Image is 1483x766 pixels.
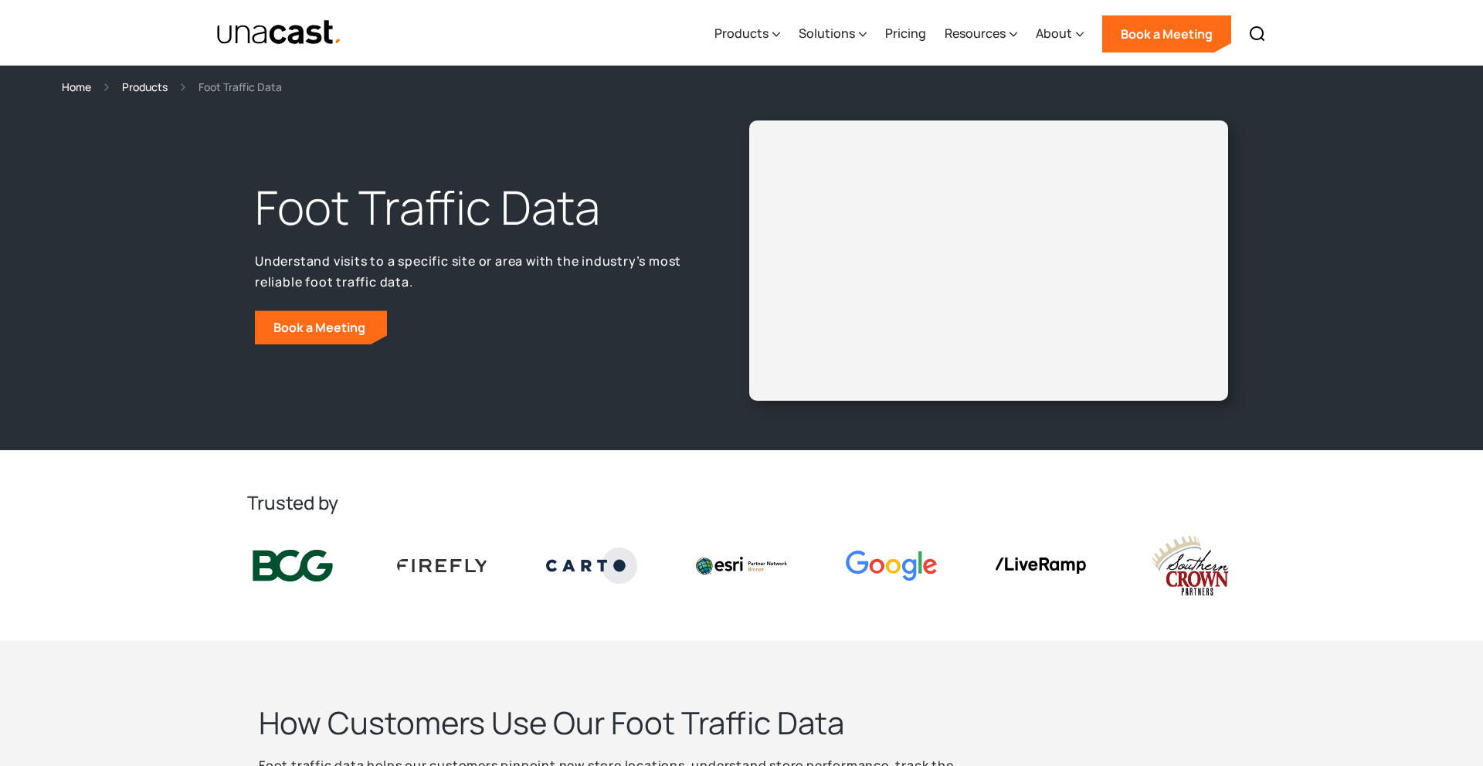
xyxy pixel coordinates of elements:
p: Understand visits to a specific site or area with the industry’s most reliable foot traffic data. [255,251,692,292]
h2: How Customers Use Our Foot Traffic Data [259,703,1031,743]
a: Book a Meeting [1102,15,1231,53]
div: Solutions [799,2,867,66]
img: Search icon [1248,25,1267,43]
div: Resources [945,2,1017,66]
img: Unacast text logo [216,19,342,46]
img: Firefly Advertising logo [397,559,488,571]
img: BCG logo [247,547,338,585]
img: Esri logo [696,557,787,574]
div: Resources [945,24,1006,42]
div: About [1036,2,1084,66]
a: Pricing [885,2,926,66]
a: Home [62,78,91,96]
img: Carto logo [546,547,637,583]
h2: Trusted by [247,490,1236,515]
div: About [1036,24,1072,42]
h1: Foot Traffic Data [255,177,692,239]
img: liveramp logo [995,558,1086,574]
a: home [216,19,342,46]
iframe: Unacast - European Vaccines v2 [762,133,1216,388]
div: Foot Traffic Data [199,78,282,96]
img: southern crown logo [1145,534,1236,598]
div: Products [714,24,769,42]
a: Book a Meeting [255,310,387,344]
img: Google logo [846,551,937,581]
div: Products [714,2,780,66]
div: Solutions [799,24,855,42]
a: Products [122,78,168,96]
